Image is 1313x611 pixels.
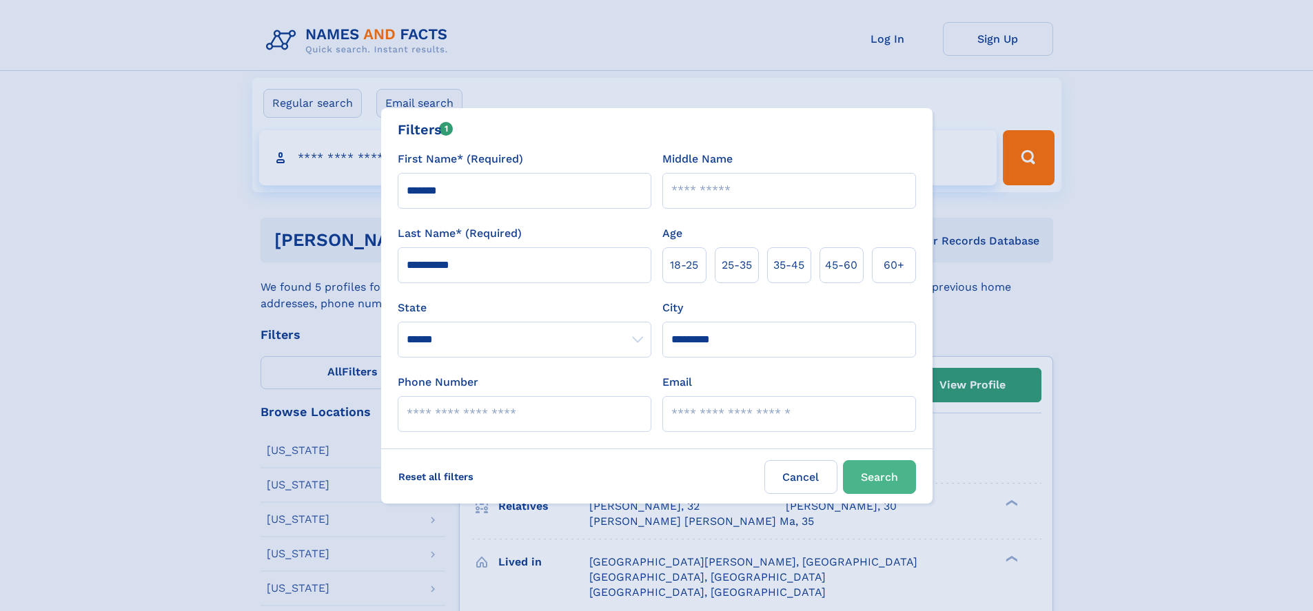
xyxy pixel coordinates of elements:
span: 35‑45 [773,257,804,273]
span: 25‑35 [722,257,752,273]
button: Search [843,460,916,494]
span: 18‑25 [670,257,698,273]
label: Email [662,374,692,391]
label: Middle Name [662,151,733,167]
label: Reset all filters [389,460,482,493]
div: Filters [398,119,454,140]
span: 60+ [884,257,904,273]
label: Phone Number [398,374,478,391]
label: Cancel [764,460,837,494]
label: First Name* (Required) [398,151,523,167]
label: State [398,300,651,316]
label: Age [662,225,682,242]
label: City [662,300,683,316]
span: 45‑60 [825,257,857,273]
label: Last Name* (Required) [398,225,522,242]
